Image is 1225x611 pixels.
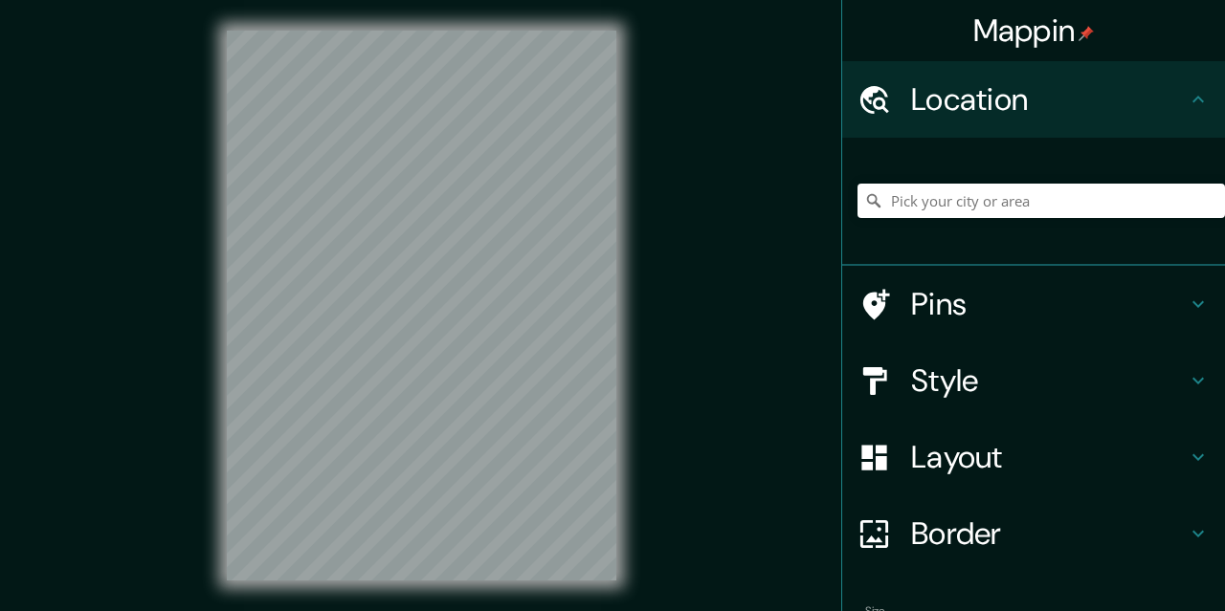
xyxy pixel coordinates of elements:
[911,80,1187,119] h4: Location
[911,514,1187,553] h4: Border
[842,266,1225,342] div: Pins
[842,419,1225,495] div: Layout
[842,61,1225,138] div: Location
[842,342,1225,419] div: Style
[857,184,1225,218] input: Pick your city or area
[911,361,1187,400] h4: Style
[973,11,1095,50] h4: Mappin
[1079,26,1094,41] img: pin-icon.png
[911,285,1187,323] h4: Pins
[227,31,616,580] canvas: Map
[842,495,1225,572] div: Border
[911,438,1187,476] h4: Layout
